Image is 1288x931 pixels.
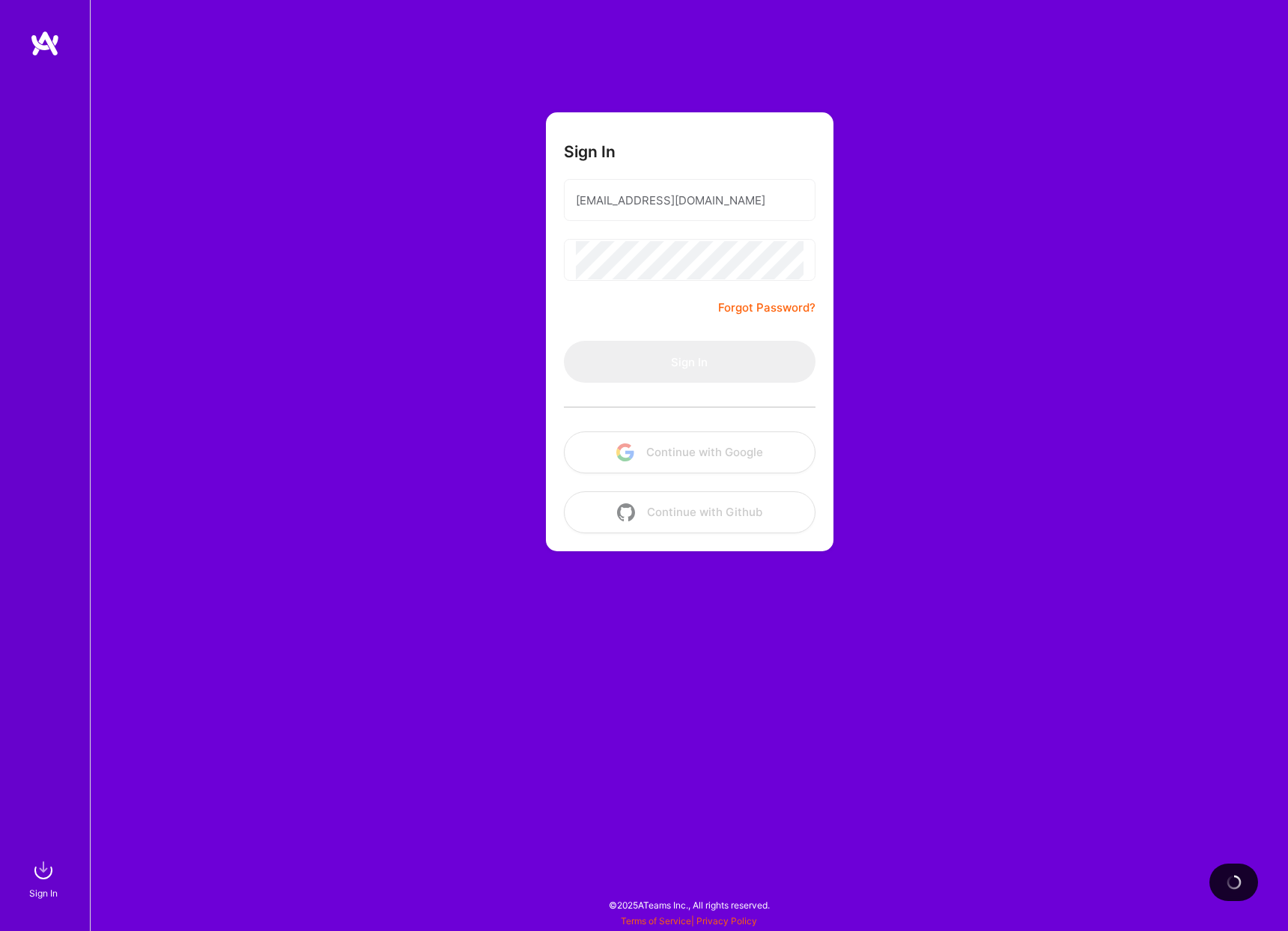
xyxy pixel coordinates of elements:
[621,915,691,927] a: Terms of Service
[564,142,616,161] h3: Sign In
[1226,874,1242,891] img: loading
[621,915,757,927] span: |
[29,885,58,901] div: Sign In
[616,443,634,461] img: icon
[564,491,815,533] button: Continue with Github
[696,915,757,927] a: Privacy Policy
[576,181,804,219] input: Email...
[28,855,58,885] img: sign in
[30,30,60,57] img: logo
[90,886,1288,924] div: © 2025 ATeams Inc., All rights reserved.
[617,503,635,521] img: icon
[31,855,58,901] a: sign inSign In
[718,299,815,317] a: Forgot Password?
[564,341,815,383] button: Sign In
[564,431,815,473] button: Continue with Google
